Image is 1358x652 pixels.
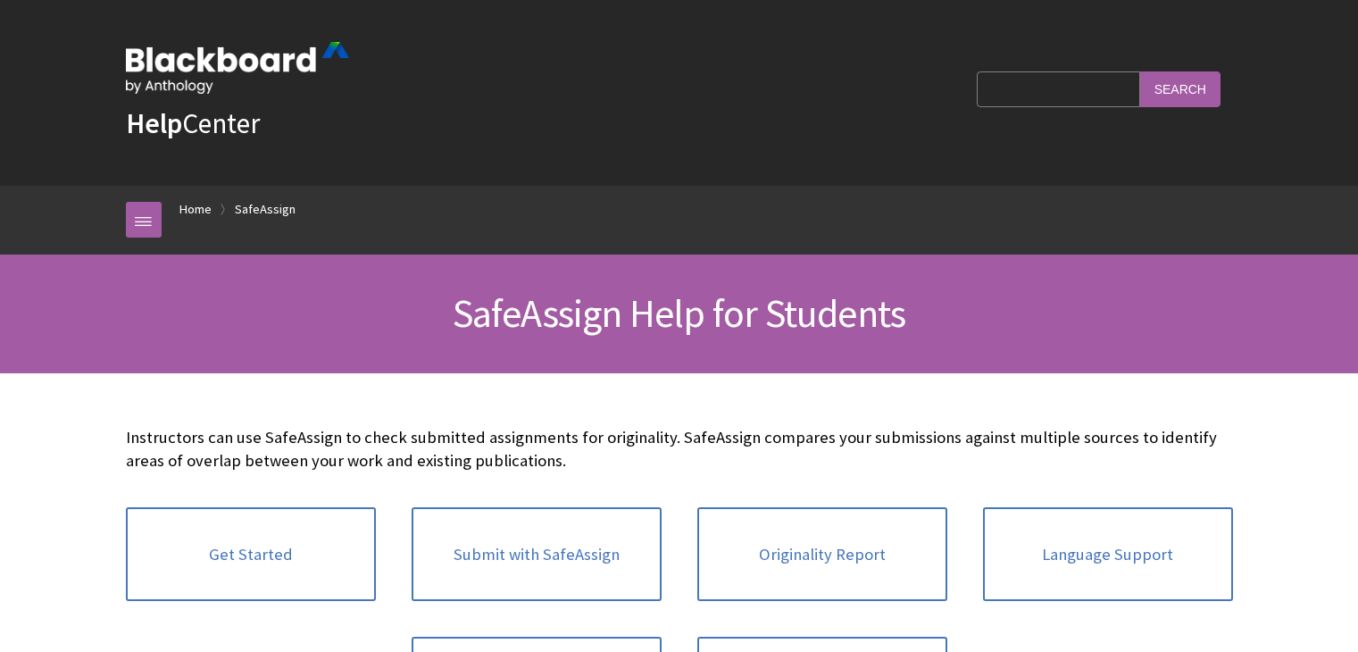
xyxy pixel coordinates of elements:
[126,42,349,94] img: Blackboard by Anthology
[126,105,260,141] a: HelpCenter
[179,198,212,221] a: Home
[235,198,296,221] a: SafeAssign
[126,426,1233,472] p: Instructors can use SafeAssign to check submitted assignments for originality. SafeAssign compare...
[453,288,906,338] span: SafeAssign Help for Students
[983,507,1233,602] a: Language Support
[126,105,182,141] strong: Help
[697,507,947,602] a: Originality Report
[412,507,662,602] a: Submit with SafeAssign
[1140,71,1221,106] input: Search
[126,507,376,602] a: Get Started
